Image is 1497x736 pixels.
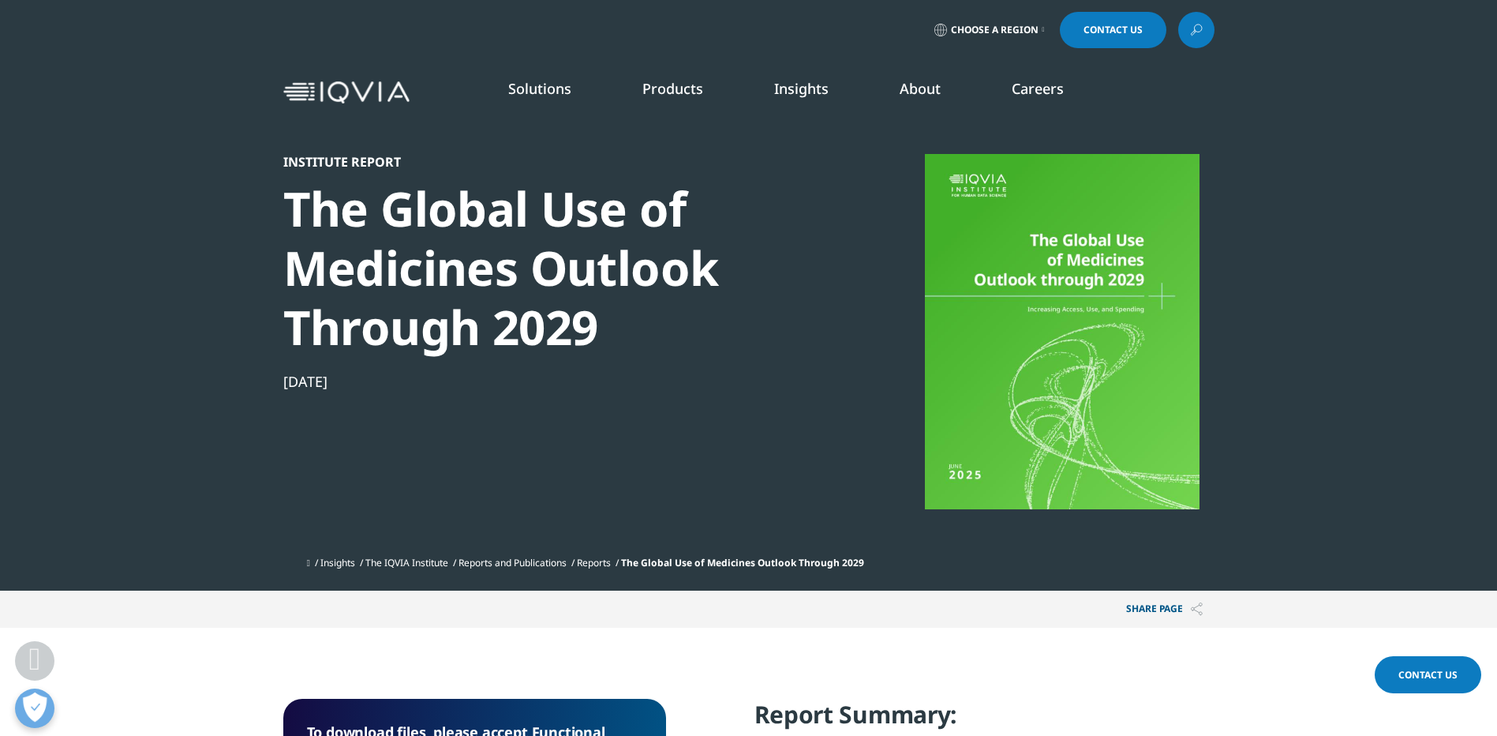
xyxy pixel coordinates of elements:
a: Contact Us [1060,12,1166,48]
a: Insights [774,79,829,98]
a: Reports [577,556,611,569]
a: Careers [1012,79,1064,98]
a: About [900,79,941,98]
a: Contact Us [1375,656,1481,693]
div: Institute Report [283,154,825,170]
a: Solutions [508,79,571,98]
span: Choose a Region [951,24,1039,36]
a: Reports and Publications [458,556,567,569]
div: The Global Use of Medicines Outlook Through 2029 [283,179,825,357]
img: Share PAGE [1191,603,1203,616]
p: Share PAGE [1114,591,1214,628]
a: The IQVIA Institute [365,556,448,569]
span: The Global Use of Medicines Outlook Through 2029 [621,556,864,569]
span: Contact Us [1083,25,1143,35]
button: Share PAGEShare PAGE [1114,591,1214,628]
img: IQVIA Healthcare Information Technology and Pharma Clinical Research Company [283,81,410,104]
button: Open Preferences [15,689,54,728]
a: Products [642,79,703,98]
a: Insights [320,556,355,569]
nav: Primary [416,55,1214,130]
span: Contact Us [1398,668,1458,682]
div: [DATE] [283,372,825,391]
